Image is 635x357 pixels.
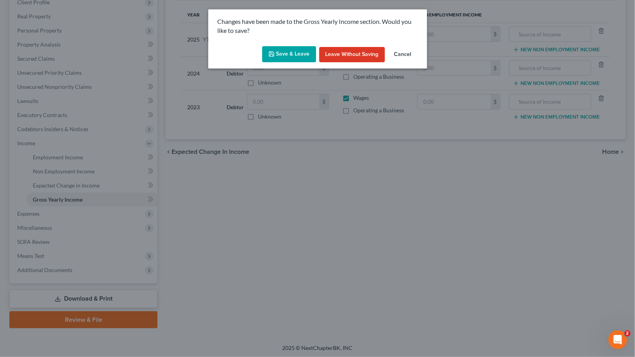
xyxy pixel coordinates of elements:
[262,46,316,63] button: Save & Leave
[624,330,631,337] span: 2
[218,17,418,35] p: Changes have been made to the Gross Yearly Income section. Would you like to save?
[319,47,385,63] button: Leave without Saving
[388,47,418,63] button: Cancel
[608,330,627,349] iframe: Intercom live chat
